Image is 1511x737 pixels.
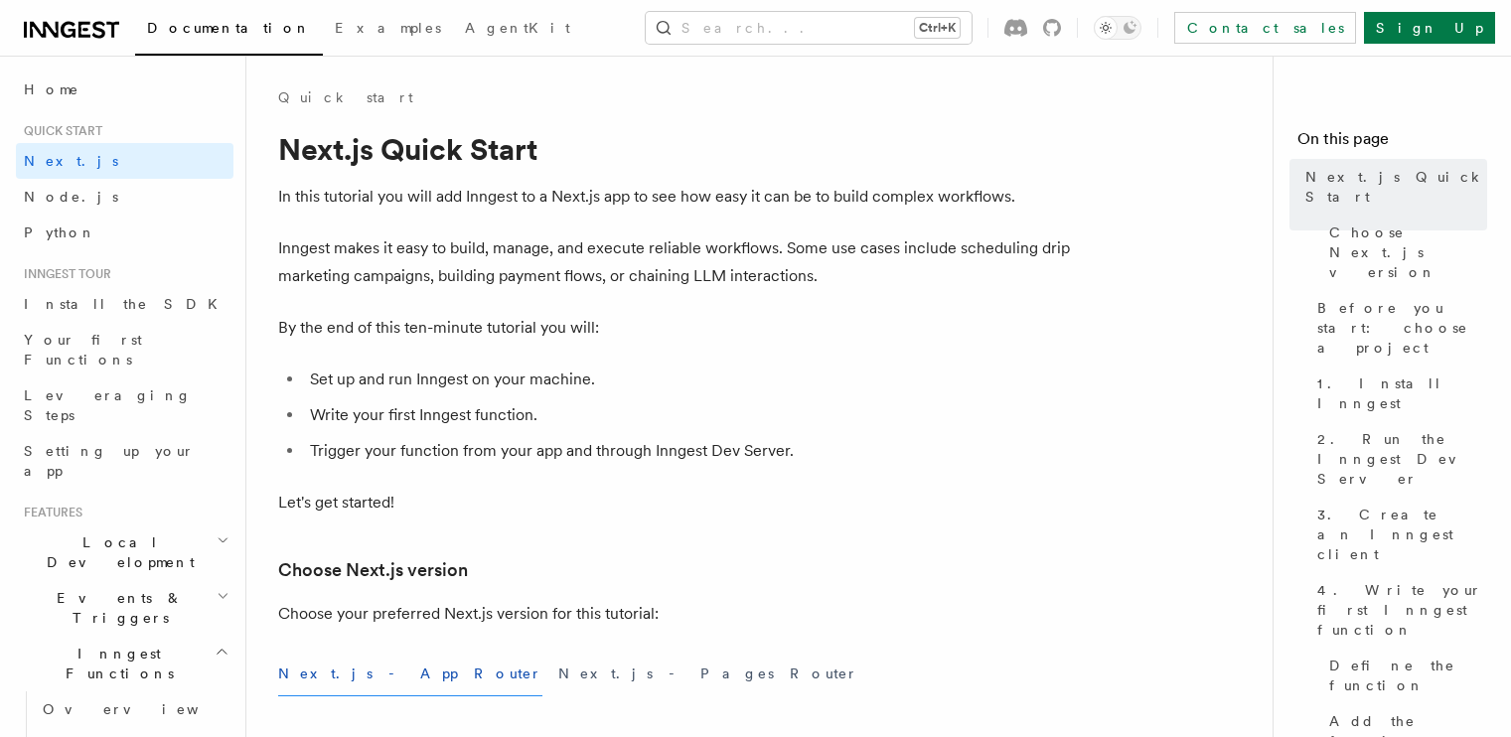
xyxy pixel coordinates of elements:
[24,443,195,479] span: Setting up your app
[16,322,233,377] a: Your first Functions
[16,179,233,215] a: Node.js
[453,6,582,54] a: AgentKit
[16,644,215,683] span: Inngest Functions
[16,505,82,520] span: Features
[35,691,233,727] a: Overview
[304,437,1073,465] li: Trigger your function from your app and through Inngest Dev Server.
[1297,127,1487,159] h4: On this page
[16,266,111,282] span: Inngest tour
[1364,12,1495,44] a: Sign Up
[1174,12,1356,44] a: Contact sales
[465,20,570,36] span: AgentKit
[1305,167,1487,207] span: Next.js Quick Start
[304,401,1073,429] li: Write your first Inngest function.
[323,6,453,54] a: Examples
[16,433,233,489] a: Setting up your app
[135,6,323,56] a: Documentation
[16,72,233,107] a: Home
[24,387,192,423] span: Leveraging Steps
[278,183,1073,211] p: In this tutorial you will add Inngest to a Next.js app to see how easy it can be to build complex...
[1317,373,1487,413] span: 1. Install Inngest
[915,18,960,38] kbd: Ctrl+K
[16,532,217,572] span: Local Development
[1321,648,1487,703] a: Define the function
[278,652,542,696] button: Next.js - App Router
[16,377,233,433] a: Leveraging Steps
[16,580,233,636] button: Events & Triggers
[558,652,858,696] button: Next.js - Pages Router
[278,314,1073,342] p: By the end of this ten-minute tutorial you will:
[24,332,142,368] span: Your first Functions
[278,556,468,584] a: Choose Next.js version
[335,20,441,36] span: Examples
[1309,421,1487,497] a: 2. Run the Inngest Dev Server
[24,79,79,99] span: Home
[278,600,1073,628] p: Choose your preferred Next.js version for this tutorial:
[16,123,102,139] span: Quick start
[1309,290,1487,366] a: Before you start: choose a project
[24,189,118,205] span: Node.js
[1094,16,1141,40] button: Toggle dark mode
[1317,580,1487,640] span: 4. Write your first Inngest function
[16,215,233,250] a: Python
[16,286,233,322] a: Install the SDK
[16,636,233,691] button: Inngest Functions
[278,489,1073,516] p: Let's get started!
[1321,215,1487,290] a: Choose Next.js version
[147,20,311,36] span: Documentation
[1309,366,1487,421] a: 1. Install Inngest
[646,12,972,44] button: Search...Ctrl+K
[16,524,233,580] button: Local Development
[24,153,118,169] span: Next.js
[24,224,96,240] span: Python
[16,143,233,179] a: Next.js
[304,366,1073,393] li: Set up and run Inngest on your machine.
[43,701,247,717] span: Overview
[1309,497,1487,572] a: 3. Create an Inngest client
[278,87,413,107] a: Quick start
[24,296,229,312] span: Install the SDK
[1317,505,1487,564] span: 3. Create an Inngest client
[16,588,217,628] span: Events & Triggers
[1297,159,1487,215] a: Next.js Quick Start
[278,131,1073,167] h1: Next.js Quick Start
[278,234,1073,290] p: Inngest makes it easy to build, manage, and execute reliable workflows. Some use cases include sc...
[1329,222,1487,282] span: Choose Next.js version
[1309,572,1487,648] a: 4. Write your first Inngest function
[1329,656,1487,695] span: Define the function
[1317,429,1487,489] span: 2. Run the Inngest Dev Server
[1317,298,1487,358] span: Before you start: choose a project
